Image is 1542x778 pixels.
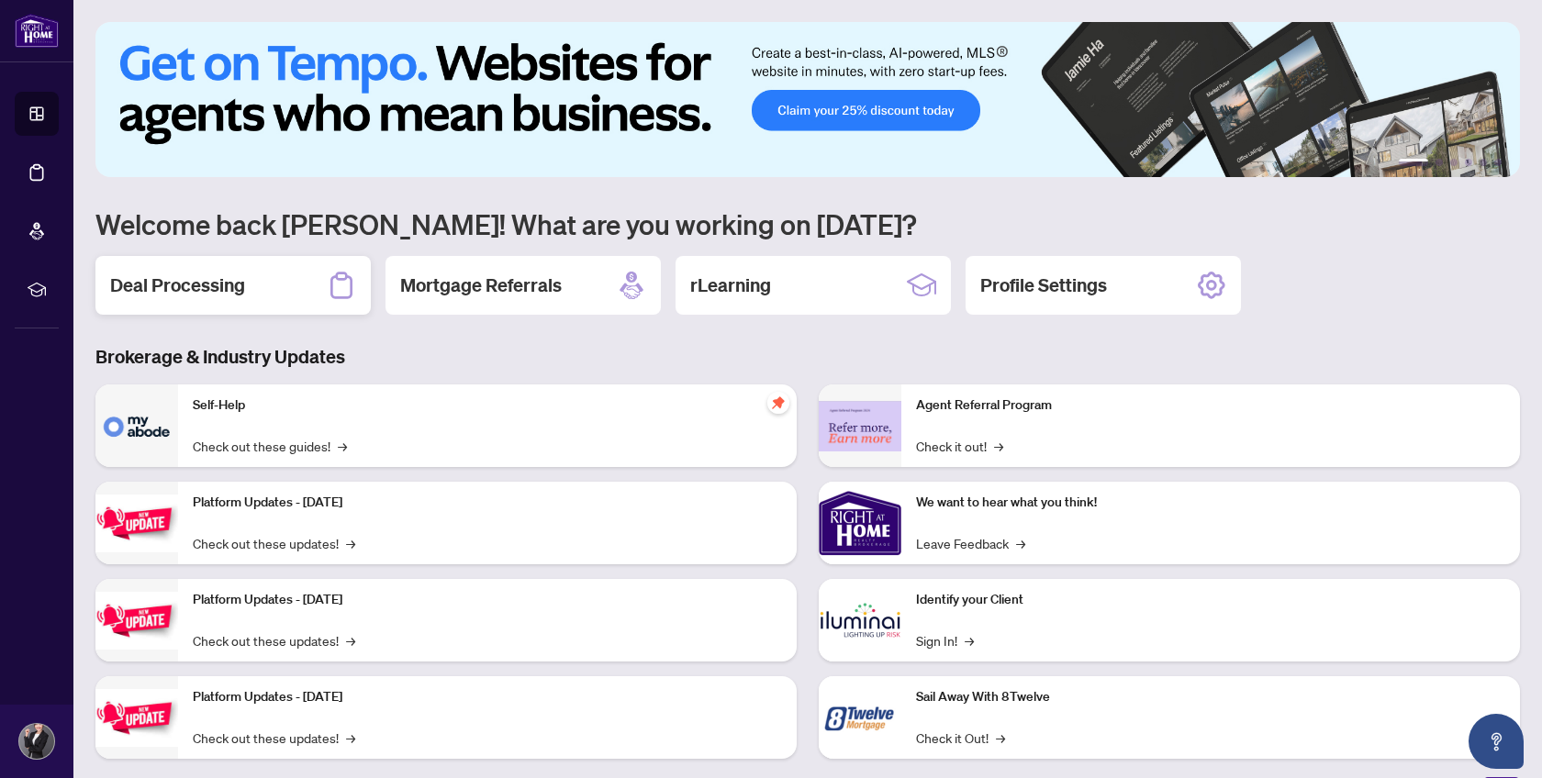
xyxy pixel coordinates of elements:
img: Profile Icon [19,724,54,759]
h2: rLearning [690,272,771,298]
span: pushpin [767,392,789,414]
img: We want to hear what you think! [819,482,901,564]
span: → [346,533,355,553]
button: 3 [1450,159,1458,166]
p: Identify your Client [916,590,1505,610]
p: Sail Away With 8Twelve [916,687,1505,707]
span: → [965,630,974,650]
img: Self-Help [95,384,178,467]
a: Sign In!→ [916,630,974,650]
a: Check out these updates!→ [193,533,355,553]
span: → [994,436,1003,456]
button: 6 [1494,159,1502,166]
h2: Profile Settings [980,272,1107,298]
h3: Brokerage & Industry Updates [95,344,1520,370]
p: Agent Referral Program [916,395,1505,416]
span: → [996,728,1005,748]
img: Slide 0 [95,22,1520,177]
a: Check out these guides!→ [193,436,347,456]
h2: Deal Processing [110,272,245,298]
p: We want to hear what you think! [916,493,1505,513]
button: 2 [1436,159,1443,166]
h2: Mortgage Referrals [400,272,562,298]
img: Platform Updates - July 21, 2025 [95,495,178,552]
p: Platform Updates - [DATE] [193,493,782,513]
a: Leave Feedback→ [916,533,1025,553]
img: Agent Referral Program [819,401,901,451]
span: → [1016,533,1025,553]
img: Platform Updates - June 23, 2025 [95,689,178,747]
button: 1 [1399,159,1428,166]
img: Identify your Client [819,579,901,661]
a: Check it out!→ [916,436,1003,456]
img: Sail Away With 8Twelve [819,676,901,759]
span: → [346,728,355,748]
span: → [346,630,355,650]
img: logo [15,14,59,48]
span: → [338,436,347,456]
button: Open asap [1469,714,1524,769]
p: Platform Updates - [DATE] [193,687,782,707]
button: 5 [1480,159,1487,166]
a: Check out these updates!→ [193,630,355,650]
a: Check out these updates!→ [193,728,355,748]
p: Platform Updates - [DATE] [193,590,782,610]
button: 4 [1465,159,1472,166]
a: Check it Out!→ [916,728,1005,748]
p: Self-Help [193,395,782,416]
h1: Welcome back [PERSON_NAME]! What are you working on [DATE]? [95,206,1520,241]
img: Platform Updates - July 8, 2025 [95,592,178,650]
